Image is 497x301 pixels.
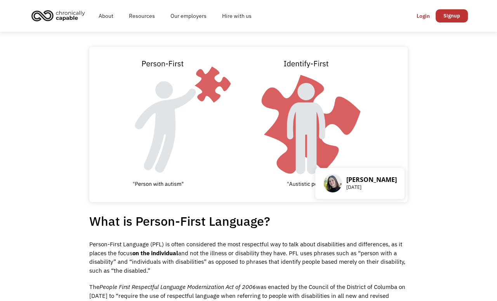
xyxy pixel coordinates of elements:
a: Our employers [163,3,214,28]
a: Signup [436,9,468,22]
h1: What is Person-First Language? [89,211,408,231]
p: Person-First Language (PFL) is often considered the most respectful way to talk about disabilitie... [89,240,408,275]
a: home [29,7,91,24]
a: Login [411,9,436,22]
a: Hire with us [214,3,259,28]
em: People First Respectful Language Modernization Act of 2006 [99,283,256,291]
img: Chronically Capable logo [29,7,87,24]
strong: on the individual [132,249,178,257]
div: Login [417,11,430,21]
p: [DATE] [346,183,397,191]
a: Resources [121,3,163,28]
a: About [91,3,121,28]
p: [PERSON_NAME] [346,176,397,183]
